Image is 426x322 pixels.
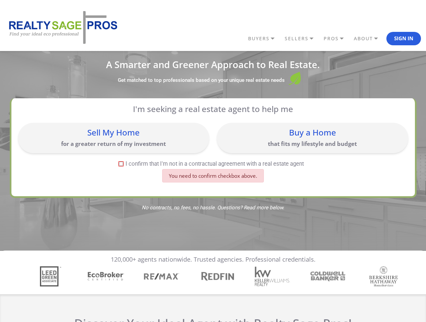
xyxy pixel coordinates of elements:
p: for a greater return of my investment [21,140,206,148]
div: Buy a Home [220,128,405,137]
p: I'm seeking a real estate agent to help me [27,104,399,114]
div: 4 / 7 [201,270,237,282]
a: BUYERS [246,33,283,44]
a: ABOUT [352,33,386,44]
img: REALTY SAGE PROS [5,10,119,45]
p: that fits my lifestyle and budget [220,140,405,148]
label: Get matched to top professionals based on your unique real estate needs [118,77,285,84]
input: I confirm that I'm not in a contractual agreement with a real estate agent [119,162,123,166]
a: SELLERS [283,33,322,44]
img: Sponsor Logo: Keller Williams Realty [254,266,290,286]
img: Sponsor Logo: Ecobroker [87,271,125,282]
img: Sponsor Logo: Redfin [198,270,236,282]
h1: A Smarter and Greener Approach to Real Estate. [10,60,417,69]
div: 5 / 7 [257,266,293,286]
div: 6 / 7 [313,270,348,283]
div: 2 / 7 [91,271,127,282]
label: I confirm that I'm not in a contractual agreement with a real estate agent [18,161,405,167]
img: Sponsor Logo: Berkshire Hathaway [369,266,398,286]
img: Sponsor Logo: Remax [143,266,179,286]
a: PROS [322,33,352,44]
div: You need to confirm checkbox above. [162,169,264,182]
div: Sell My Home [21,128,206,137]
p: 120,000+ agents nationwide. Trusted agencies. Professional credentials. [111,256,316,263]
img: Sponsor Logo: Leed Green Associate [40,266,61,286]
div: 3 / 7 [146,266,182,286]
img: Sponsor Logo: Coldwell Banker [309,270,347,283]
div: 1 / 7 [35,266,71,286]
button: Sign In [386,32,421,45]
span: No contracts, no fees, no hassle. Questions? Read more below. [10,205,417,210]
div: 7 / 7 [368,266,404,286]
